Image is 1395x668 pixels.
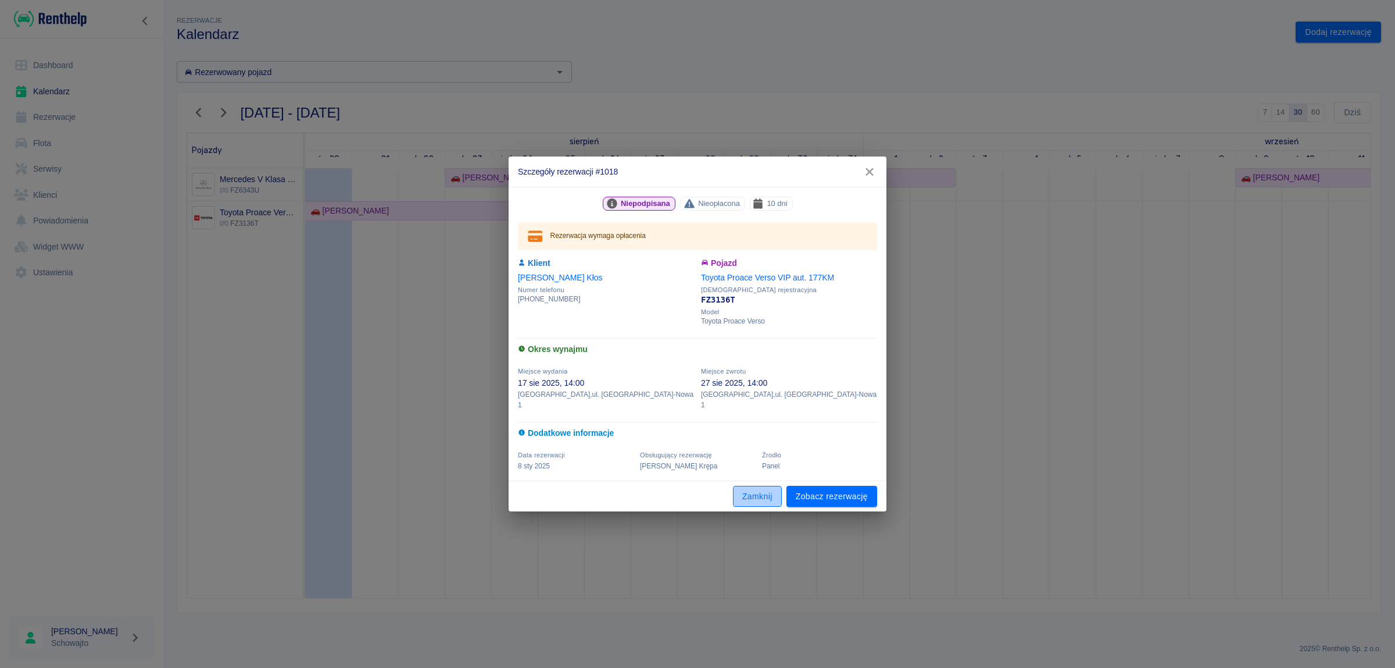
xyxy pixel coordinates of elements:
h6: Dodatkowe informacje [518,427,877,439]
h6: Klient [518,257,694,269]
p: [PHONE_NUMBER] [518,294,694,304]
span: Data rezerwacji [518,452,565,459]
a: [PERSON_NAME] Kłos [518,273,602,282]
span: Model [701,308,877,316]
button: Zamknij [733,486,782,507]
p: 27 sie 2025, 14:00 [701,377,877,389]
a: Zobacz rezerwację [786,486,877,507]
p: [GEOGRAPHIC_DATA] , ul. [GEOGRAPHIC_DATA]-Nowa 1 [701,389,877,410]
h6: Pojazd [701,257,877,269]
div: Rezerwacja wymaga opłacenia [550,226,646,247]
p: 8 sty 2025 [518,461,633,471]
a: Toyota Proace Verso VIP aut. 177KM [701,273,834,282]
span: Miejsce wydania [518,368,568,375]
span: Numer telefonu [518,286,694,294]
span: Obsługujący rezerwację [640,452,712,459]
span: Żrodło [762,452,781,459]
p: Panel [762,461,877,471]
p: Toyota Proace Verso [701,316,877,326]
p: [GEOGRAPHIC_DATA] , ul. [GEOGRAPHIC_DATA]-Nowa 1 [518,389,694,410]
p: [PERSON_NAME] Krępa [640,461,755,471]
span: Nieopłacona [693,197,745,209]
span: [DEMOGRAPHIC_DATA] rejestracyjna [701,286,877,294]
h6: Okres wynajmu [518,343,877,356]
p: FZ3136T [701,294,877,306]
p: 17 sie 2025, 14:00 [518,377,694,389]
span: 10 dni [762,197,792,209]
span: Miejsce zwrotu [701,368,746,375]
span: Niepodpisana [616,197,675,209]
h2: Szczegóły rezerwacji #1018 [509,157,886,187]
